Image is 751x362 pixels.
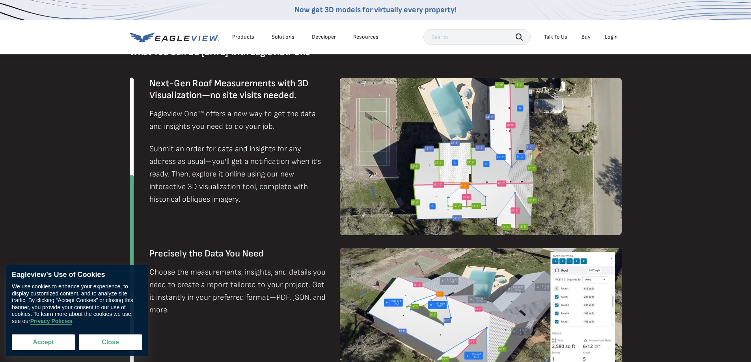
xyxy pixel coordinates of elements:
[79,334,142,350] button: Close
[605,33,618,41] div: Login
[149,108,327,133] p: Eagleview One™ offers a new way to get the data and insights you need to do your job.
[312,33,336,41] a: Developer
[149,266,327,316] p: Choose the measurements, insights, and details you need to create a report tailored to your proje...
[423,29,531,45] input: Search
[12,334,75,350] button: Accept
[12,283,142,325] div: We use cookies to enhance your experience, to display customized content, and to analyze site tra...
[149,248,327,260] h4: Precisely the Data You Need
[272,33,294,41] div: Solutions
[149,143,327,206] p: Submit an order for data and insights for any address as usual—you’ll get a notification when it’...
[294,5,457,15] a: Now get 3D models for virtually every property!
[12,271,142,279] div: Eagleview’s Use of Cookies
[149,78,327,101] h4: Next-Gen Roof Measurements with 3D Visualization—no site visits needed.
[581,33,591,41] a: Buy
[232,33,254,41] div: Products
[30,318,73,325] a: Privacy Policies
[544,33,567,41] div: Talk To Us
[353,33,378,41] div: Resources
